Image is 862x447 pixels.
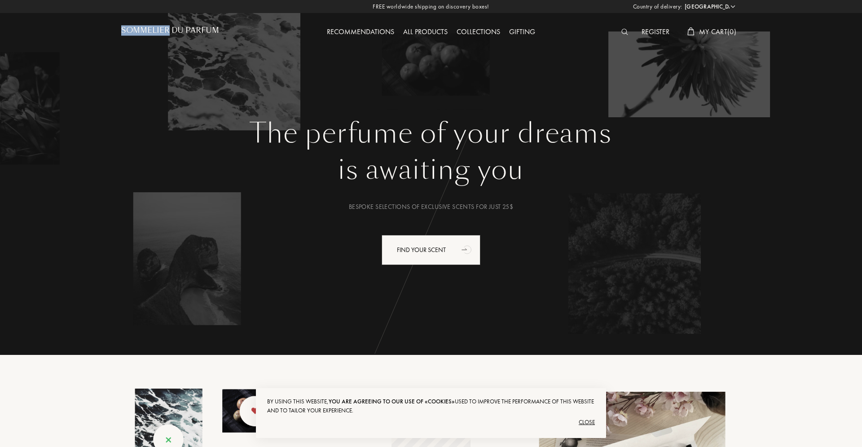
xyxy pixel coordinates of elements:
img: search_icn_white.svg [621,29,628,35]
span: Country of delivery: [633,2,682,11]
h1: Sommelier du Parfum [121,26,219,35]
a: Gifting [505,27,540,36]
img: cart_white.svg [687,27,695,35]
div: Gifting [505,27,540,38]
div: All products [399,27,452,38]
span: you are agreeing to our use of «cookies» [329,398,455,405]
div: Collections [452,27,505,38]
div: is awaiting you [128,150,734,190]
a: Collections [452,27,505,36]
a: Sommelier du Parfum [121,26,219,38]
div: animation [458,240,476,258]
a: All products [399,27,452,36]
div: Close [267,415,595,429]
div: Recommendations [322,27,399,38]
div: Find your scent [382,235,480,265]
span: My Cart ( 0 ) [699,27,736,36]
div: Register [637,27,674,38]
a: Register [637,27,674,36]
div: Bespoke selections of exclusive scents for just 25$ [128,202,734,212]
div: By using this website, used to improve the performance of this website and to tailor your experie... [267,397,595,415]
h1: The perfume of your dreams [128,117,734,150]
a: Recommendations [322,27,399,36]
a: Find your scentanimation [375,235,487,265]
